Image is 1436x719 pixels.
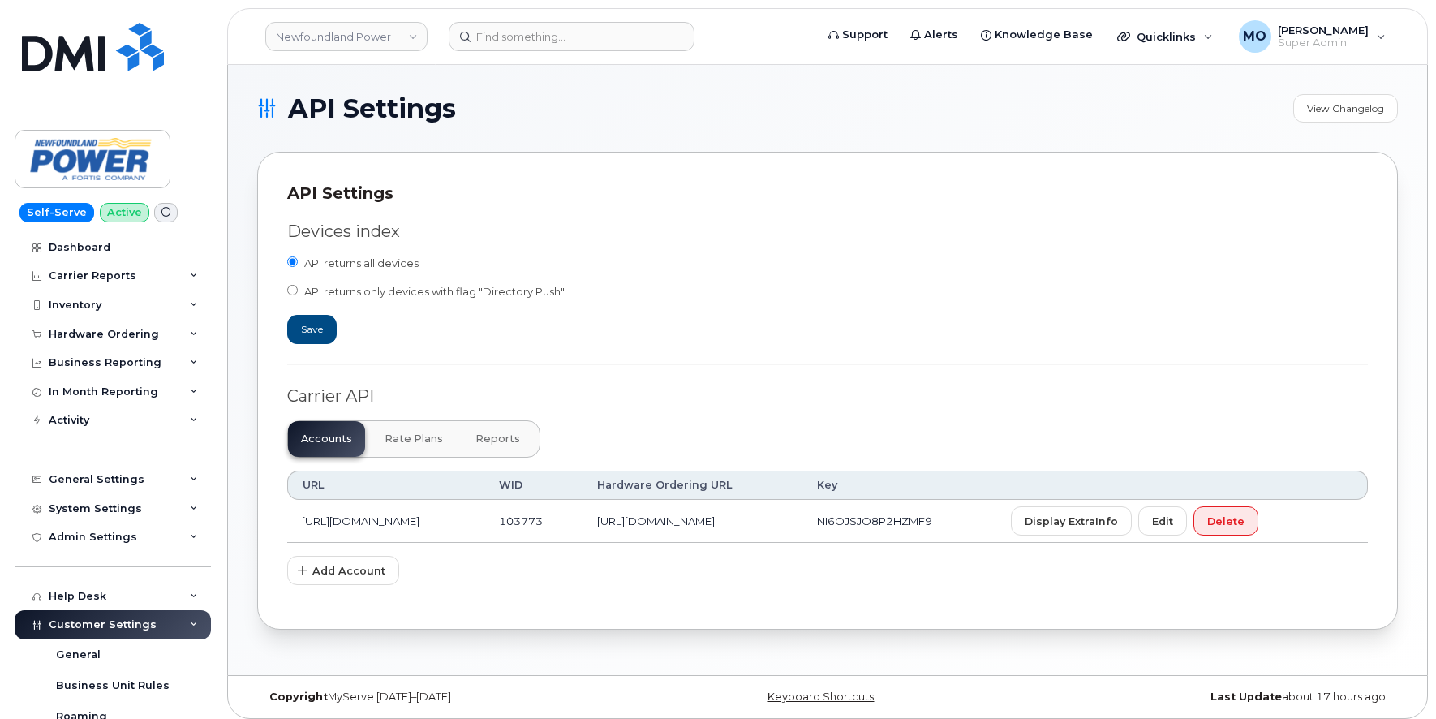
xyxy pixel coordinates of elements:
button: Edit [1138,506,1187,536]
span: Display ExtraInfo [1025,514,1118,529]
strong: Last Update [1210,691,1282,703]
strong: Copyright [269,691,328,703]
span: API returns only devices with flag "Directory Push" [304,285,565,298]
button: Add Account [287,556,399,585]
span: Add Account [312,563,385,579]
div: about 17 hours ago [1017,691,1398,704]
th: Key [802,471,996,500]
div: Carrier API [287,385,1368,408]
span: Rate Plans [385,433,443,446]
button: Display ExtraInfo [1011,506,1132,536]
th: Hardware Ordering URL [583,471,802,500]
td: 103773 [484,500,583,543]
div: MyServe [DATE]–[DATE] [257,691,638,704]
span: Delete [1207,514,1245,529]
button: Delete [1193,506,1258,536]
a: View Changelog [1293,94,1398,123]
th: WID [484,471,583,500]
div: Devices index [287,220,1368,243]
a: Keyboard Shortcuts [767,691,874,703]
span: API Settings [288,97,456,121]
div: API Settings [287,182,1368,205]
span: API returns all devices [304,256,419,269]
input: API returns all devices [287,256,298,267]
th: URL [287,471,484,500]
td: [URL][DOMAIN_NAME] [287,500,484,543]
span: Reports [475,433,520,446]
button: Save [287,315,337,343]
td: [URL][DOMAIN_NAME] [583,500,802,543]
td: NI6OJSJO8P2HZMF9 [802,500,996,543]
span: Edit [1152,514,1173,529]
input: API returns only devices with flag "Directory Push" [287,285,298,295]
